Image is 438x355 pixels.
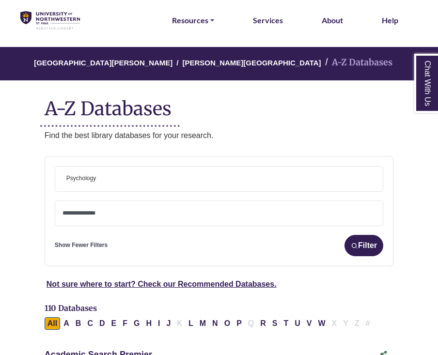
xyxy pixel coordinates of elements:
span: Psychology [66,174,96,183]
li: A-Z Databases [321,56,392,70]
button: Filter Results L [186,317,196,330]
button: Filter Results D [96,317,108,330]
button: Filter Results J [163,317,173,330]
button: Filter Results A [61,317,72,330]
button: Filter Results I [155,317,163,330]
div: Alpha-list to filter by first letter of database name [45,319,374,327]
button: Filter Results U [292,317,303,330]
textarea: Search [98,176,102,184]
button: All [45,317,60,330]
textarea: Search [63,210,375,218]
button: Filter Results T [281,317,291,330]
a: [GEOGRAPHIC_DATA][PERSON_NAME] [34,57,172,67]
a: [PERSON_NAME][GEOGRAPHIC_DATA] [182,57,321,67]
span: 110 Databases [45,303,97,313]
button: Filter Results E [109,317,120,330]
button: Filter Results M [197,317,209,330]
h1: A-Z Databases [45,90,393,120]
button: Filter Results G [131,317,142,330]
nav: breadcrumb [45,47,393,80]
button: Filter Results B [73,317,84,330]
a: Show Fewer Filters [55,241,108,250]
button: Filter Results N [209,317,221,330]
button: Filter Results P [234,317,245,330]
p: Find the best library databases for your research. [45,129,393,142]
a: Services [253,14,283,27]
button: Filter Results C [84,317,96,330]
button: Filter [344,235,383,256]
button: Filter Results V [304,317,315,330]
button: Filter Results S [269,317,281,330]
a: About [322,14,343,27]
img: library_home [20,11,80,30]
button: Filter Results R [257,317,269,330]
a: Not sure where to start? Check our Recommended Databases. [47,280,277,288]
button: Filter Results F [120,317,130,330]
button: Filter Results H [143,317,155,330]
li: Psychology [63,174,96,183]
a: Resources [172,14,214,27]
a: Help [382,14,398,27]
button: Filter Results W [315,317,328,330]
button: Filter Results O [221,317,233,330]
